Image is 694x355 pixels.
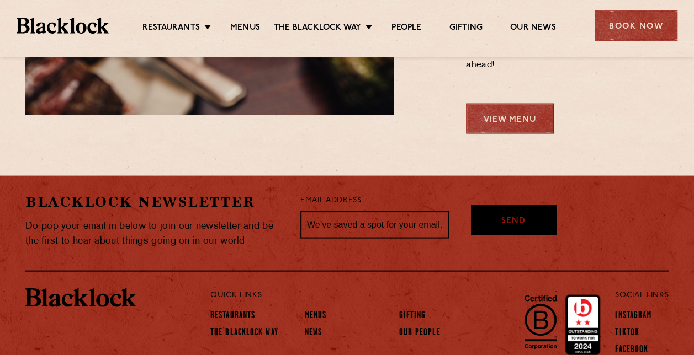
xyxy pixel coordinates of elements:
[142,23,200,35] a: Restaurants
[300,211,449,239] input: We’ve saved a spot for your email...
[449,23,482,35] a: Gifting
[399,310,426,322] a: Gifting
[274,23,361,35] a: The Blacklock Way
[466,43,669,73] li: [DATE] - Back and ready for a cracking year ahead!
[391,23,421,35] a: People
[17,18,109,33] img: BL_Textured_Logo-footer-cropped.svg
[25,219,284,249] p: Do pop your email in below to join our newsletter and be the first to hear about things going on ...
[305,327,322,340] a: News
[210,288,579,303] p: Quick Links
[305,310,327,322] a: Menus
[615,310,651,322] a: Instagram
[25,288,136,307] img: BL_Textured_Logo-footer-cropped.svg
[501,216,526,228] span: Send
[399,327,440,340] a: Our People
[210,327,278,340] a: The Blacklock Way
[595,10,677,41] div: Book Now
[466,104,554,134] a: View Menu
[210,310,255,322] a: Restaurants
[518,289,563,355] img: B-Corp-Logo-Black-RGB.svg
[300,195,361,207] label: Email Address
[230,23,260,35] a: Menus
[510,23,556,35] a: Our News
[615,288,669,303] p: Social Links
[615,327,639,340] a: TikTok
[25,192,284,212] h2: Blacklock Newsletter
